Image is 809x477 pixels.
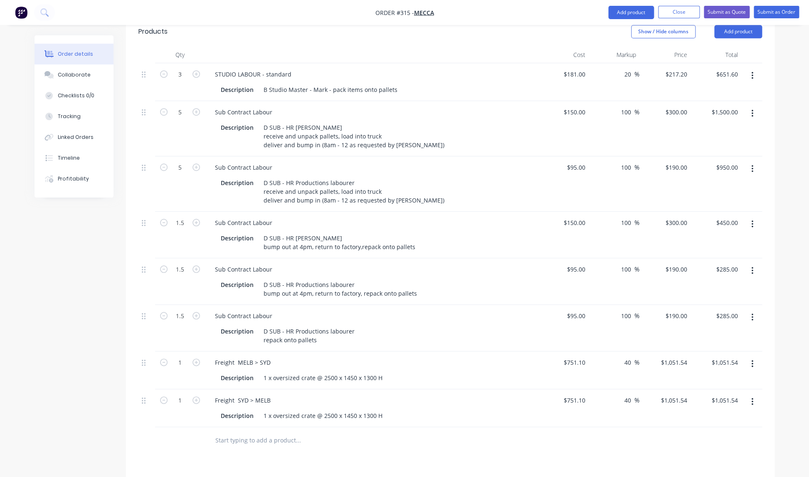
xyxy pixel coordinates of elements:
div: Description [217,279,257,291]
div: Description [217,410,257,422]
span: % [634,218,639,227]
div: Products [138,27,168,37]
button: Collaborate [35,64,113,85]
div: 1 x oversized crate @ 2500 x 1450 x 1300 H [260,372,386,384]
button: Timeline [35,148,113,168]
div: Markup [589,47,640,63]
div: STUDIO LABOUR - standard [208,68,298,80]
div: Tracking [58,113,81,120]
div: D SUB - HR Productions labourer receive and unpack pallets, load into truck deliver and bump in (... [260,177,448,206]
button: Submit as Order [754,6,799,18]
div: 1 x oversized crate @ 2500 x 1450 x 1300 H [260,410,386,422]
span: Order #315 - [375,9,414,17]
div: Order details [58,50,93,58]
div: Cost [538,47,589,63]
span: % [634,395,639,405]
div: Description [217,84,257,96]
button: Checklists 0/0 [35,85,113,106]
button: Linked Orders [35,127,113,148]
div: Sub Contract Labour [208,106,279,118]
button: Order details [35,44,113,64]
div: Description [217,121,257,133]
button: Close [658,6,700,18]
span: % [634,163,639,172]
div: B Studio Master - Mark - pack items onto pallets [260,84,401,96]
div: Freight MELB > SYD [208,356,277,368]
div: D SUB - HR [PERSON_NAME] receive and unpack pallets, load into truck deliver and bump in (8am - 1... [260,121,448,151]
span: % [634,107,639,117]
div: Sub Contract Labour [208,263,279,275]
img: Factory [15,6,27,19]
div: Sub Contract Labour [208,310,279,322]
button: Profitability [35,168,113,189]
span: % [634,358,639,367]
div: Checklists 0/0 [58,92,94,99]
span: % [634,69,639,79]
input: Start typing to add a product... [215,432,381,449]
div: D SUB - HR Productions labourer bump out at 4pm, return to factory, repack onto pallets [260,279,420,299]
div: Description [217,372,257,384]
button: Add product [714,25,762,38]
button: Submit as Quote [704,6,750,18]
button: Add product [608,6,654,19]
div: D SUB - HR Productions labourer repack onto pallets [260,325,358,346]
span: % [634,311,639,321]
div: Profitability [58,175,89,183]
div: Description [217,325,257,337]
a: MECCA [414,9,434,17]
div: Collaborate [58,71,91,79]
div: Description [217,232,257,244]
div: Sub Contract Labour [208,161,279,173]
div: Price [639,47,691,63]
div: Description [217,177,257,189]
div: Timeline [58,154,80,162]
span: % [634,264,639,274]
button: Show / Hide columns [631,25,696,38]
div: Qty [155,47,205,63]
div: Freight SYD > MELB [208,394,277,406]
div: Linked Orders [58,133,94,141]
div: Total [691,47,742,63]
div: Sub Contract Labour [208,217,279,229]
button: Tracking [35,106,113,127]
div: D SUB - HR [PERSON_NAME] bump out at 4pm, return to factory,repack onto pallets [260,232,419,253]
